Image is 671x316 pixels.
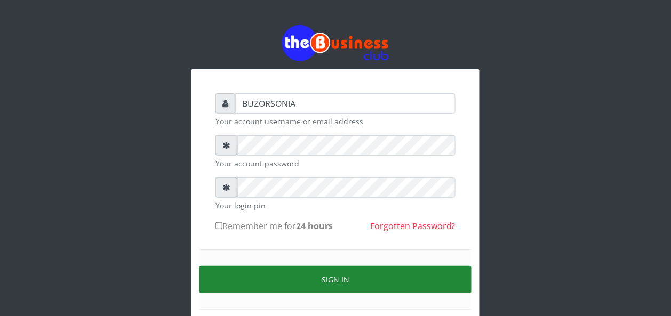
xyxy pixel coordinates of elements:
input: Username or email address [235,93,456,114]
small: Your account password [215,158,456,169]
a: Forgotten Password? [370,220,456,232]
small: Your login pin [215,200,456,211]
b: 24 hours [296,220,333,232]
small: Your account username or email address [215,116,456,127]
input: Remember me for24 hours [215,222,222,229]
button: Sign in [199,266,472,293]
label: Remember me for [215,220,333,232]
